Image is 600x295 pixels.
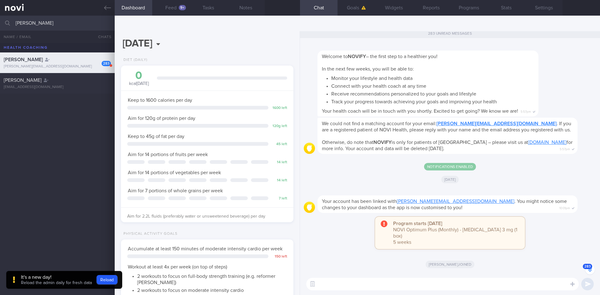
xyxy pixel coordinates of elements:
[560,145,570,151] span: 5:57pm
[373,140,392,145] strong: NOVIFY
[393,221,442,226] strong: Program starts [DATE]
[90,31,115,43] button: Chats
[4,85,111,90] div: [EMAIL_ADDRESS][DOMAIN_NAME]
[322,66,414,71] span: In the next few weeks, you will be able to:
[322,121,571,132] span: We could not find a matching account for your email: . If you are a registered patient of NOVI He...
[102,61,111,66] div: 283
[441,176,459,183] span: [DATE]
[424,163,476,170] span: Notifications enabled
[322,54,437,59] span: Welcome to – the first step to a healthier you!
[331,81,534,89] li: Connect with your health coach at any time
[397,199,514,204] a: [PERSON_NAME][EMAIL_ADDRESS][DOMAIN_NAME]
[528,140,567,145] a: [DOMAIN_NAME]
[128,246,282,251] span: Accumulate at least 150 minutes of moderate intensity cardio per week
[583,264,592,269] span: 283
[127,214,265,219] span: Aim for 2.2L fluids (preferably water or unsweetened beverage) per day
[437,121,557,126] a: [PERSON_NAME][EMAIL_ADDRESS][DOMAIN_NAME]
[4,78,42,83] span: [PERSON_NAME]
[322,199,567,210] span: Your account has been linked with . You might notice some changes to your dashboard as the app is...
[4,57,43,62] span: [PERSON_NAME]
[272,142,287,147] div: 45 left
[137,272,287,286] li: 2 workouts to focus on full-body strength training (e.g. reformer [PERSON_NAME])
[121,232,177,236] div: Physical Activity Goals
[585,265,595,274] button: 283
[128,264,227,269] span: Workout at least 4x per week (on top of steps)
[521,108,531,114] span: 5:57pm
[331,89,534,97] li: Receive recommendations personalized to your goals and lifestyle
[179,5,186,10] div: 9+
[559,204,570,210] span: 10:01pm
[272,178,287,183] div: 14 left
[121,58,147,62] div: Diet (Daily)
[272,124,287,129] div: 120 g left
[331,97,534,105] li: Track your progress towards achieving your goals and improving your health
[331,74,534,81] li: Monitor your lifestyle and health data
[272,196,287,201] div: 7 left
[21,281,92,285] span: Reload the admin daily for fresh data
[426,261,475,268] span: [PERSON_NAME] joined
[322,109,518,114] span: Your health coach will be in touch with you shortly. Excited to get going? We know we are!
[21,274,92,280] div: It's a new day!
[348,54,366,59] strong: NOVIFY
[128,170,221,175] span: Aim for 14 portions of vegetables per week
[4,64,111,69] div: [PERSON_NAME][EMAIL_ADDRESS][DOMAIN_NAME]
[128,98,192,103] span: Keep to 1600 calories per day
[322,140,572,151] span: Otherwise, do note that is only for patients of [GEOGRAPHIC_DATA] – please visit us at for more i...
[272,160,287,165] div: 14 left
[127,70,151,87] div: kcal [DATE]
[128,152,208,157] span: Aim for 14 portions of fruits per week
[127,70,151,81] div: 0
[128,116,195,121] span: Aim for 120g of protein per day
[137,286,287,293] li: 2 workouts to focus on moderate intensity cardio
[272,106,287,111] div: 1600 left
[393,240,411,245] span: 5 weeks
[128,188,223,193] span: Aim for 7 portions of whole grains per week
[97,275,117,284] button: Reload
[393,227,517,238] span: NOVI Optimum Plus (Monthly) - [MEDICAL_DATA] 3 mg (1 box)
[128,134,184,139] span: Keep to 45g of fat per day
[272,254,287,259] div: 150 left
